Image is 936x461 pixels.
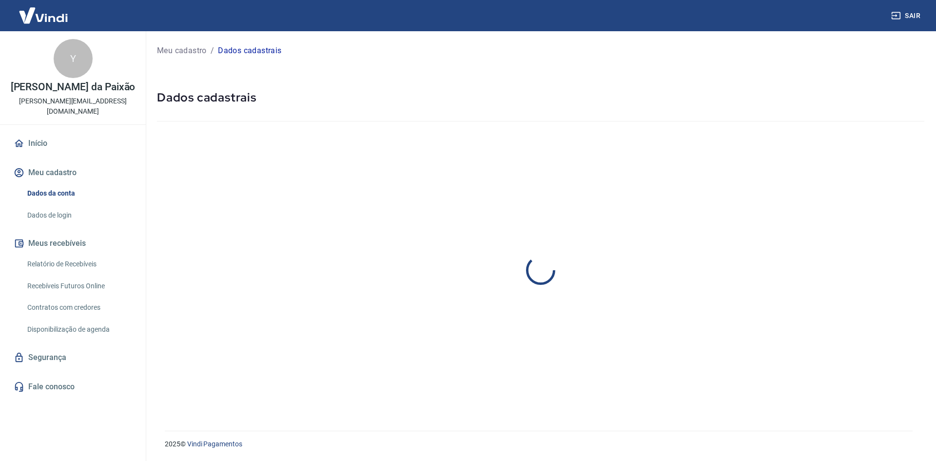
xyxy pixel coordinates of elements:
[157,45,207,57] a: Meu cadastro
[12,233,134,254] button: Meus recebíveis
[23,320,134,340] a: Disponibilização de agenda
[12,376,134,398] a: Fale conosco
[54,39,93,78] div: Y
[8,96,138,117] p: [PERSON_NAME][EMAIL_ADDRESS][DOMAIN_NAME]
[12,347,134,368] a: Segurança
[23,298,134,318] a: Contratos com credores
[12,162,134,183] button: Meu cadastro
[12,133,134,154] a: Início
[23,183,134,203] a: Dados da conta
[157,90,924,105] h5: Dados cadastrais
[12,0,75,30] img: Vindi
[23,205,134,225] a: Dados de login
[889,7,924,25] button: Sair
[211,45,214,57] p: /
[11,82,136,92] p: [PERSON_NAME] da Paixão
[187,440,242,448] a: Vindi Pagamentos
[165,439,913,449] p: 2025 ©
[23,254,134,274] a: Relatório de Recebíveis
[218,45,281,57] p: Dados cadastrais
[23,276,134,296] a: Recebíveis Futuros Online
